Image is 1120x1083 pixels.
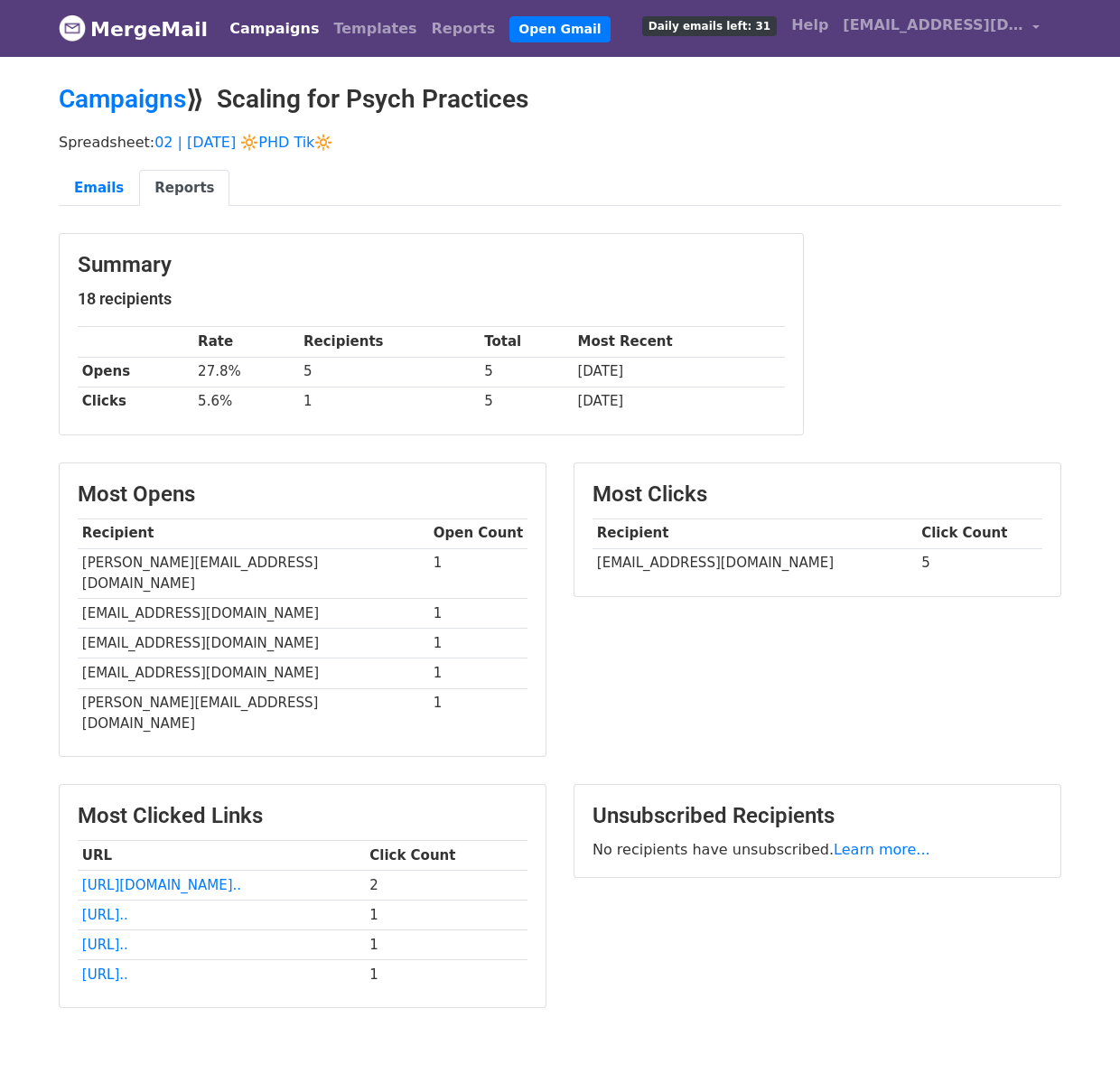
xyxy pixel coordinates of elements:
[78,387,193,416] th: Clicks
[635,7,784,43] a: Daily emails left: 31
[82,907,128,923] a: [URL]..
[326,11,424,47] a: Templates
[78,289,785,309] h5: 18 recipients
[429,658,527,688] td: 1
[193,387,299,416] td: 5.6%
[78,481,527,508] h3: Most Opens
[78,518,429,548] th: Recipient
[154,134,332,151] a: 02 | [DATE] 🔆PHD Tik🔆
[222,11,326,47] a: Campaigns
[59,133,1061,152] p: Spreadsheet:
[429,688,527,738] td: 1
[1030,996,1120,1083] iframe: Chat Widget
[59,170,139,207] a: Emails
[574,387,785,416] td: [DATE]
[429,599,527,629] td: 1
[82,966,128,983] a: [URL]..
[593,481,1042,508] h3: Most Clicks
[917,518,1042,548] th: Click Count
[78,599,429,629] td: [EMAIL_ADDRESS][DOMAIN_NAME]
[299,327,480,357] th: Recipients
[365,840,527,870] th: Click Count
[574,357,785,387] td: [DATE]
[193,327,299,357] th: Rate
[574,327,785,357] th: Most Recent
[78,840,365,870] th: URL
[593,548,917,578] td: [EMAIL_ADDRESS][DOMAIN_NAME]
[59,14,86,42] img: MergeMail logo
[593,803,1042,829] h3: Unsubscribed Recipients
[593,840,1042,859] p: No recipients have unsubscribed.
[78,357,193,387] th: Opens
[59,84,186,114] a: Campaigns
[642,16,777,36] span: Daily emails left: 31
[139,170,229,207] a: Reports
[78,548,429,599] td: [PERSON_NAME][EMAIL_ADDRESS][DOMAIN_NAME]
[365,871,527,901] td: 2
[59,84,1061,115] h2: ⟫ Scaling for Psych Practices
[78,629,429,658] td: [EMAIL_ADDRESS][DOMAIN_NAME]
[480,357,573,387] td: 5
[425,11,503,47] a: Reports
[78,252,785,278] h3: Summary
[193,357,299,387] td: 27.8%
[365,901,527,930] td: 1
[835,7,1047,50] a: [EMAIL_ADDRESS][DOMAIN_NAME]
[78,803,527,829] h3: Most Clicked Links
[917,548,1042,578] td: 5
[299,357,480,387] td: 5
[784,7,835,43] a: Help
[82,877,241,893] a: [URL][DOMAIN_NAME]..
[299,387,480,416] td: 1
[365,930,527,960] td: 1
[509,16,610,42] a: Open Gmail
[365,960,527,990] td: 1
[480,387,573,416] td: 5
[78,688,429,738] td: [PERSON_NAME][EMAIL_ADDRESS][DOMAIN_NAME]
[843,14,1023,36] span: [EMAIL_ADDRESS][DOMAIN_NAME]
[78,658,429,688] td: [EMAIL_ADDRESS][DOMAIN_NAME]
[59,10,208,48] a: MergeMail
[82,937,128,953] a: [URL]..
[429,629,527,658] td: 1
[429,518,527,548] th: Open Count
[429,548,527,599] td: 1
[593,518,917,548] th: Recipient
[480,327,573,357] th: Total
[834,841,930,858] a: Learn more...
